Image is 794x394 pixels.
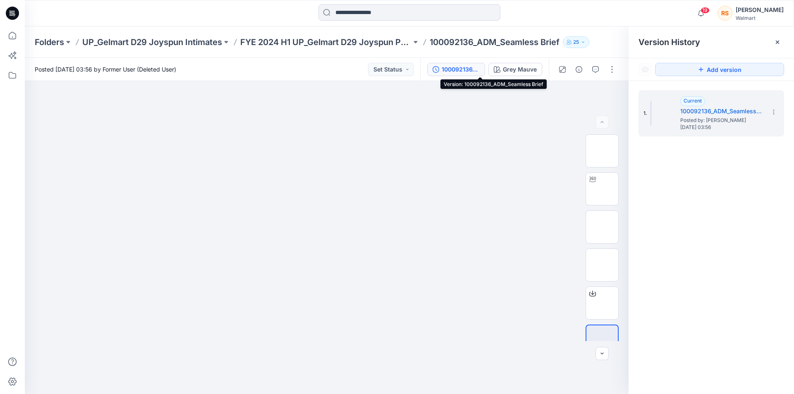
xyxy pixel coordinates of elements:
div: RS [717,6,732,21]
div: Walmart [736,15,784,21]
a: Folders [35,36,64,48]
span: Version History [639,37,700,47]
div: Grey Mauve [503,65,537,74]
span: [DATE] 03:56 [680,124,763,130]
button: Show Hidden Versions [639,63,652,76]
button: Close [774,39,781,45]
a: Former User (Deleted User) [103,66,176,73]
span: 19 [701,7,710,14]
div: [PERSON_NAME] [736,5,784,15]
div: 100092136_ADM_Seamless Brief [442,65,480,74]
button: 25 [563,36,589,48]
button: 100092136_ADM_Seamless Brief [427,63,485,76]
span: Posted by: Kelly Evans [680,116,763,124]
a: FYE 2024 H1 UP_Gelmart D29 Joyspun Panties [240,36,411,48]
span: Current [684,98,702,104]
button: Details [572,63,586,76]
span: 1. [643,110,647,117]
button: Grey Mauve [488,63,542,76]
p: 100092136_ADM_Seamless Brief [430,36,560,48]
span: Posted [DATE] 03:56 by [35,65,176,74]
h5: 100092136_ADM_Seamless Brief [680,106,763,116]
button: Add version [655,63,784,76]
p: 25 [573,38,579,47]
a: UP_Gelmart D29 Joyspun Intimates [82,36,222,48]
